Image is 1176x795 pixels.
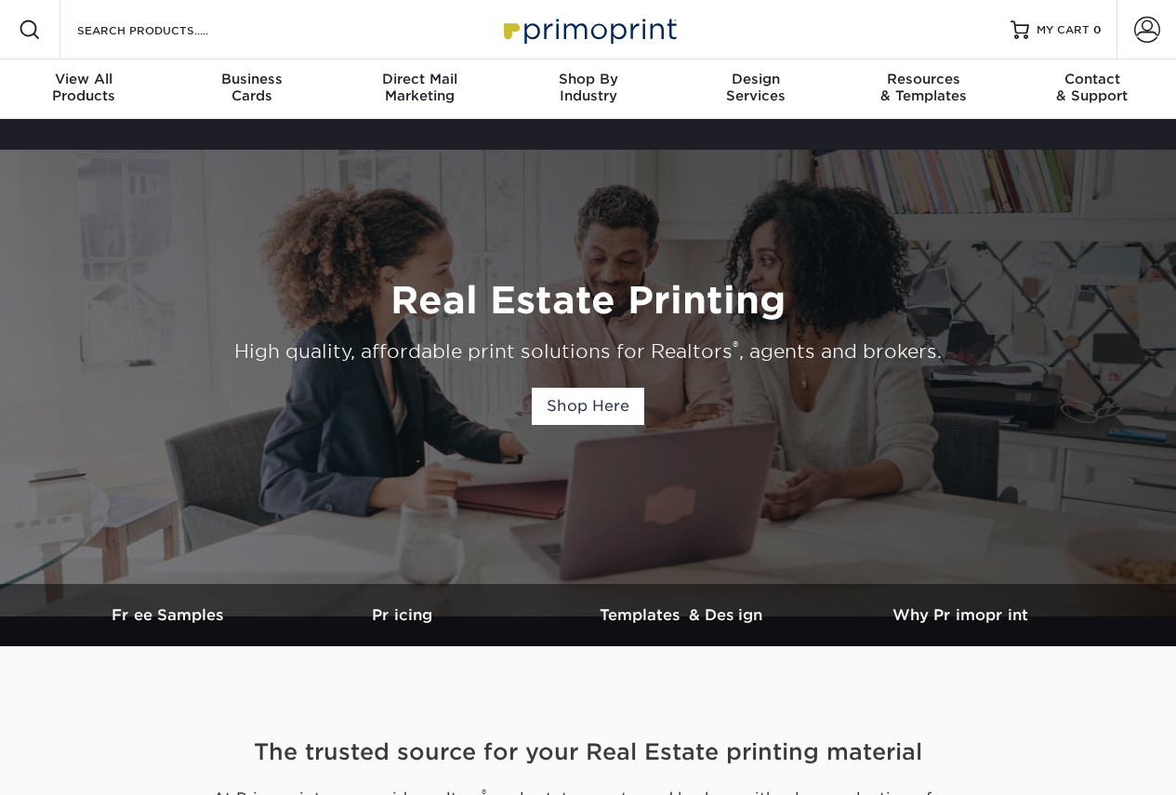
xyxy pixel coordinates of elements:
[733,338,739,355] sup: ®
[263,606,542,624] h3: Pricing
[336,71,504,104] div: Marketing
[1093,23,1102,36] span: 0
[840,71,1009,104] div: & Templates
[38,338,1139,365] div: High quality, affordable print solutions for Realtors , agents and brokers.
[542,584,821,646] a: Templates & Design
[168,60,337,119] a: BusinessCards
[168,71,337,87] span: Business
[263,584,542,646] a: Pricing
[1037,22,1090,38] span: MY CART
[38,278,1139,323] h1: Real Estate Printing
[168,71,337,104] div: Cards
[77,584,263,646] a: Free Samples
[1008,71,1176,104] div: & Support
[45,735,1132,769] h2: The trusted source for your Real Estate printing material
[821,584,1100,646] a: Why Primoprint
[504,71,672,104] div: Industry
[542,606,821,624] h3: Templates & Design
[77,606,263,624] h3: Free Samples
[496,9,681,49] img: Primoprint
[672,71,840,87] span: Design
[504,60,672,119] a: Shop ByIndustry
[840,71,1009,87] span: Resources
[532,388,644,425] a: Shop Here
[672,71,840,104] div: Services
[336,60,504,119] a: Direct MailMarketing
[821,606,1100,624] h3: Why Primoprint
[75,19,257,41] input: SEARCH PRODUCTS.....
[672,60,840,119] a: DesignServices
[1008,60,1176,119] a: Contact& Support
[1008,71,1176,87] span: Contact
[336,71,504,87] span: Direct Mail
[840,60,1009,119] a: Resources& Templates
[504,71,672,87] span: Shop By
